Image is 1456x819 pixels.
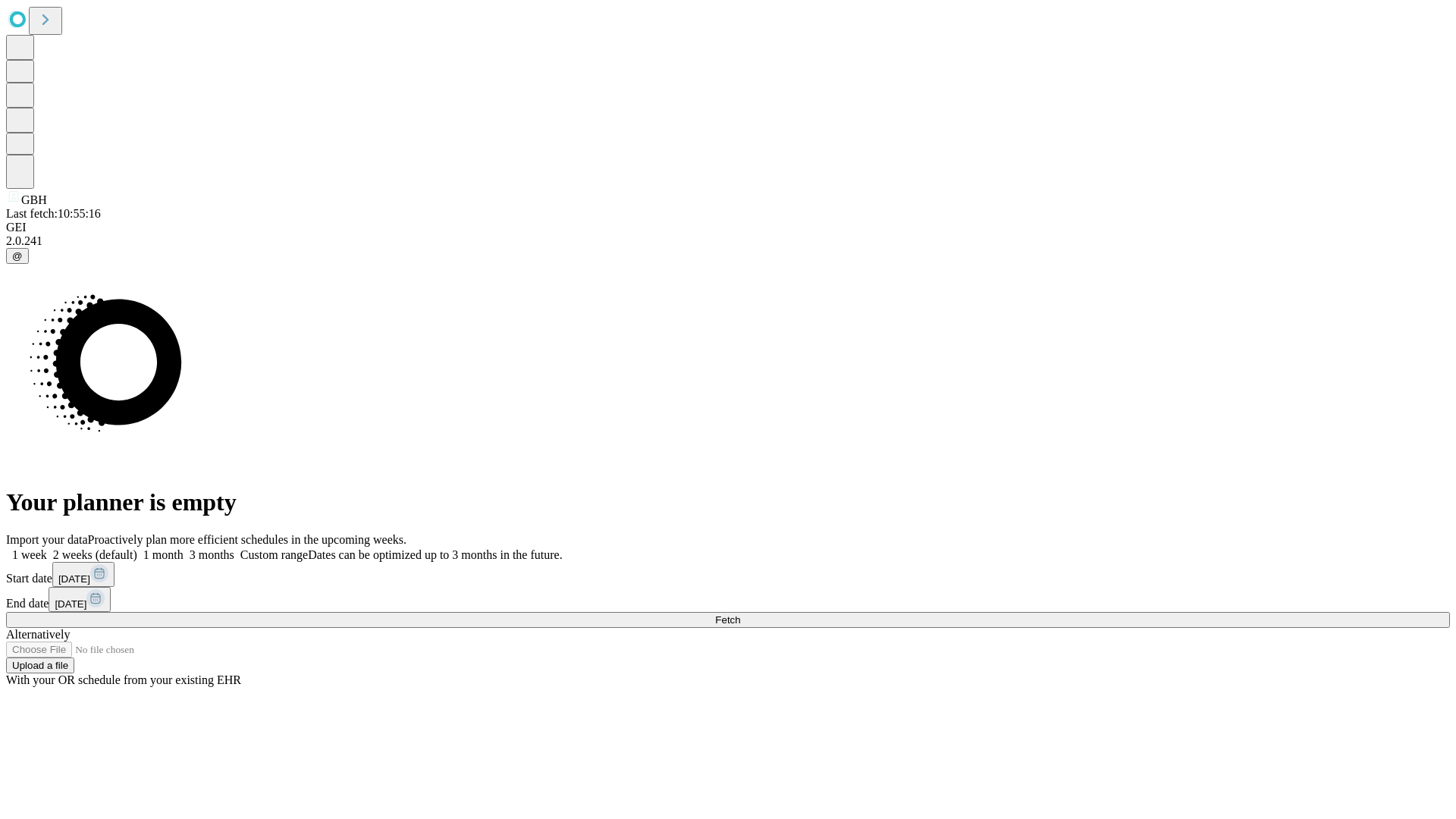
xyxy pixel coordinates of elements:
[6,673,241,686] span: With your OR schedule from your existing EHR
[21,193,47,206] span: GBH
[6,488,1450,516] h1: Your planner is empty
[6,562,1450,587] div: Start date
[12,548,47,561] span: 1 week
[308,548,562,561] span: Dates can be optimized up to 3 months in the future.
[143,548,184,561] span: 1 month
[6,533,88,546] span: Import your data
[6,587,1450,612] div: End date
[6,657,74,673] button: Upload a file
[6,207,101,220] span: Last fetch: 10:55:16
[6,234,1450,248] div: 2.0.241
[6,628,70,641] span: Alternatively
[88,533,406,546] span: Proactively plan more efficient schedules in the upcoming weeks.
[49,587,111,612] button: [DATE]
[6,248,29,264] button: @
[55,598,86,610] span: [DATE]
[715,614,740,626] span: Fetch
[58,573,90,585] span: [DATE]
[53,548,137,561] span: 2 weeks (default)
[6,221,1450,234] div: GEI
[52,562,115,587] button: [DATE]
[12,250,23,262] span: @
[6,612,1450,628] button: Fetch
[190,548,234,561] span: 3 months
[240,548,308,561] span: Custom range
